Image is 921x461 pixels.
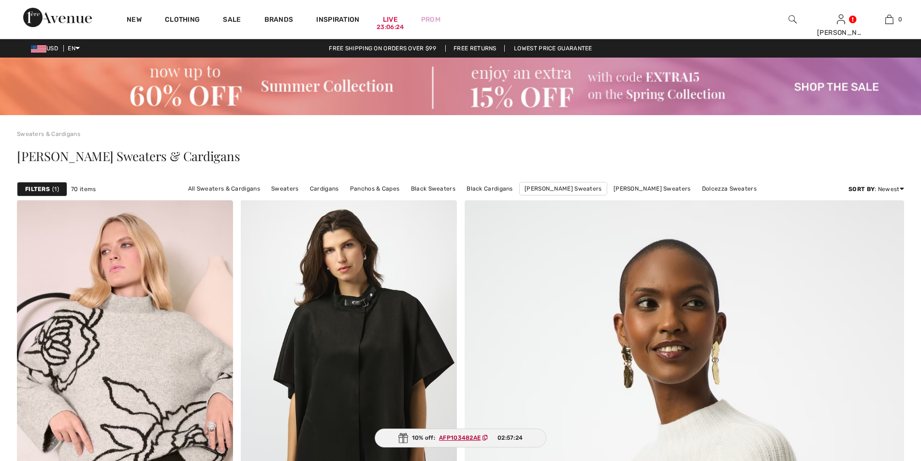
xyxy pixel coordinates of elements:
[789,14,797,25] img: search the website
[383,15,398,25] a: Live23:06:24
[497,433,523,442] span: 02:57:24
[23,8,92,27] img: 1ère Avenue
[223,15,241,26] a: Sale
[885,14,893,25] img: My Bag
[264,15,293,26] a: Brands
[31,45,46,53] img: US Dollar
[266,182,303,195] a: Sweaters
[183,182,265,195] a: All Sweaters & Cardigans
[31,45,62,52] span: USD
[506,45,600,52] a: Lowest Price Guarantee
[52,185,59,193] span: 1
[860,388,911,413] iframe: Opens a widget where you can chat to one of our agents
[71,185,96,193] span: 70 items
[17,131,80,137] a: Sweaters & Cardigans
[68,45,80,52] span: EN
[377,23,404,32] div: 23:06:24
[837,15,845,24] a: Sign In
[421,15,440,25] a: Prom
[445,45,505,52] a: Free Returns
[837,14,845,25] img: My Info
[305,182,344,195] a: Cardigans
[316,15,359,26] span: Inspiration
[865,14,913,25] a: 0
[817,28,864,38] div: [PERSON_NAME]
[406,182,460,195] a: Black Sweaters
[165,15,200,26] a: Clothing
[848,185,904,193] div: : Newest
[898,15,902,24] span: 0
[127,15,142,26] a: New
[345,182,405,195] a: Panchos & Capes
[321,45,444,52] a: Free shipping on orders over $99
[25,185,50,193] strong: Filters
[375,429,547,447] div: 10% off:
[462,182,518,195] a: Black Cardigans
[398,433,408,443] img: Gift.svg
[17,148,240,164] span: [PERSON_NAME] Sweaters & Cardigans
[609,182,696,195] a: [PERSON_NAME] Sweaters
[697,182,761,195] a: Dolcezza Sweaters
[439,434,481,441] ins: AFP103482AE
[519,182,607,195] a: [PERSON_NAME] Sweaters
[848,186,875,193] strong: Sort By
